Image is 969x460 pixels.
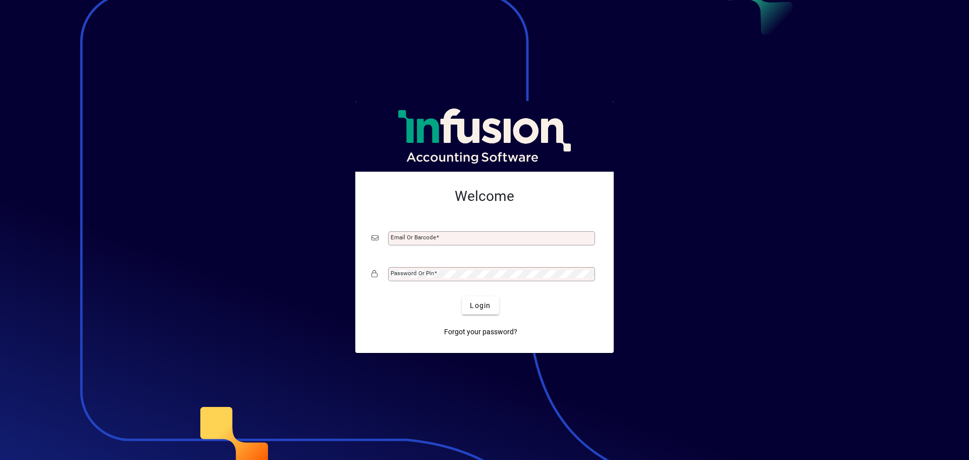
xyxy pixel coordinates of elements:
[391,270,434,277] mat-label: Password or Pin
[462,296,499,315] button: Login
[371,188,598,205] h2: Welcome
[440,323,521,341] a: Forgot your password?
[444,327,517,337] span: Forgot your password?
[470,300,491,311] span: Login
[391,234,436,241] mat-label: Email or Barcode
